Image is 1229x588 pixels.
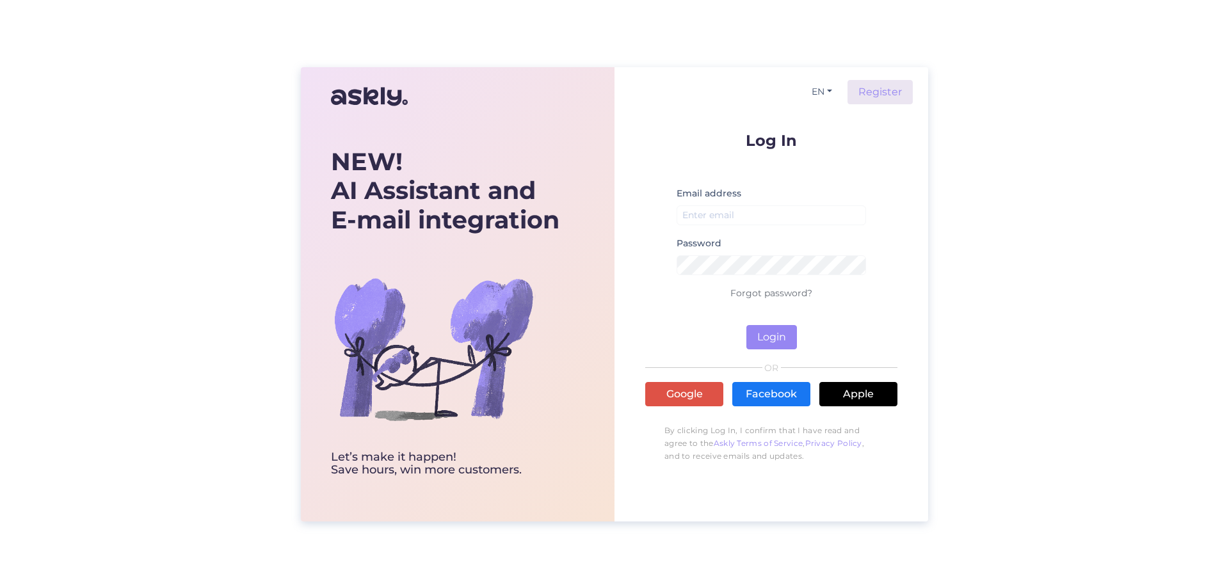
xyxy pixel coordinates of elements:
[645,382,723,406] a: Google
[645,132,897,148] p: Log In
[677,187,741,200] label: Email address
[730,287,812,299] a: Forgot password?
[714,438,803,448] a: Askly Terms of Service
[807,83,837,101] button: EN
[819,382,897,406] a: Apple
[331,147,403,177] b: NEW!
[805,438,862,448] a: Privacy Policy
[331,81,408,112] img: Askly
[331,147,559,235] div: AI Assistant and E-mail integration
[746,325,797,349] button: Login
[847,80,913,104] a: Register
[677,205,866,225] input: Enter email
[762,363,781,372] span: OR
[331,451,559,477] div: Let’s make it happen! Save hours, win more customers.
[732,382,810,406] a: Facebook
[677,237,721,250] label: Password
[645,418,897,469] p: By clicking Log In, I confirm that I have read and agree to the , , and to receive emails and upd...
[331,246,536,451] img: bg-askly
